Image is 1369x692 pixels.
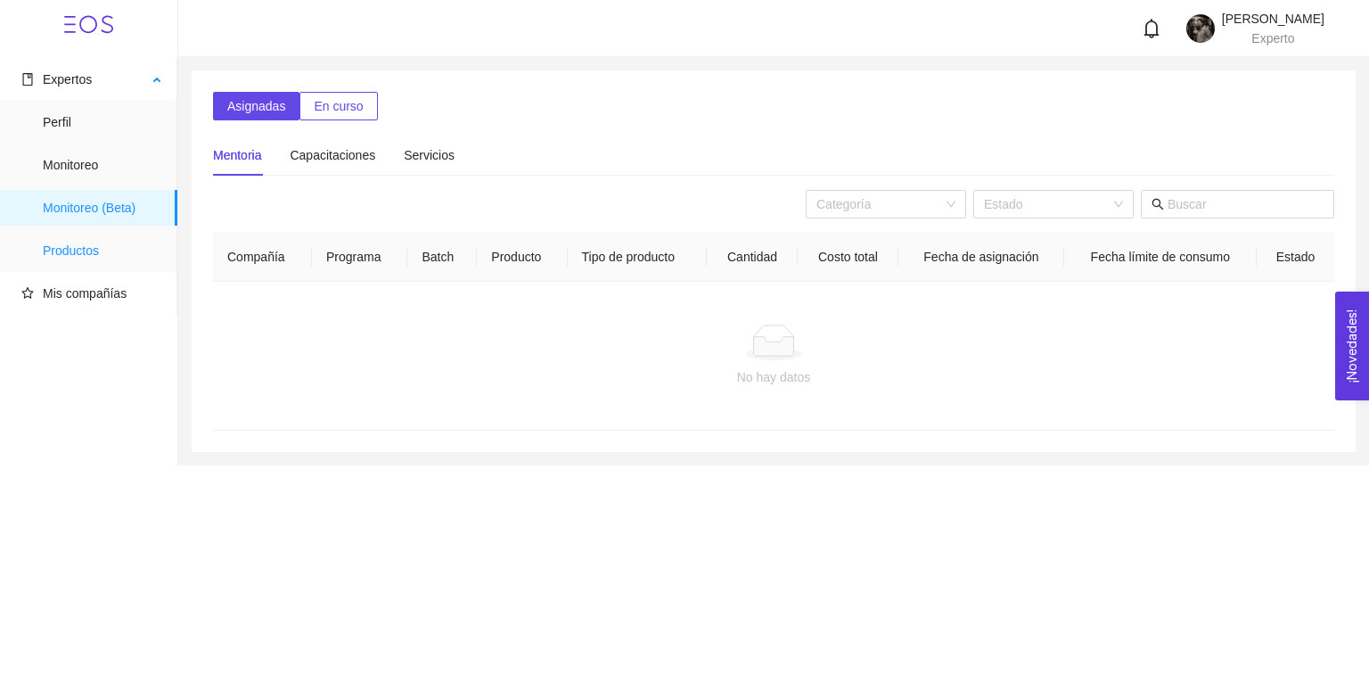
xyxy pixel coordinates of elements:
th: Fecha límite de consumo [1064,233,1258,282]
th: Compañía [213,233,312,282]
span: En curso [314,96,363,116]
span: book [21,73,34,86]
span: Productos [43,233,163,268]
th: Estado [1257,233,1334,282]
span: Expertos [43,72,92,86]
th: Programa [312,233,407,282]
span: Monitoreo (Beta) [43,190,163,226]
th: Batch [407,233,477,282]
span: Mis compañías [43,286,127,301]
div: Servicios [404,145,455,165]
th: Tipo de producto [568,233,708,282]
div: Capacitaciones [290,145,375,165]
div: No hay datos [227,367,1320,387]
img: 1754367862812-NORBERTO%20FOTO.jfif [1186,14,1215,43]
span: Asignadas [227,96,285,116]
th: Cantidad [707,233,797,282]
button: Asignadas [213,92,299,120]
th: Fecha de asignación [898,233,1063,282]
th: Costo total [798,233,899,282]
input: Buscar [1168,194,1324,214]
span: bell [1142,19,1161,38]
span: Monitoreo [43,147,163,183]
span: search [1152,198,1164,210]
span: Experto [1251,31,1294,45]
span: [PERSON_NAME] [1222,12,1324,26]
button: En curso [299,92,377,120]
span: Perfil [43,104,163,140]
span: star [21,287,34,300]
th: Producto [477,233,567,282]
button: Open Feedback Widget [1335,292,1369,400]
div: Mentoria [213,145,261,165]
